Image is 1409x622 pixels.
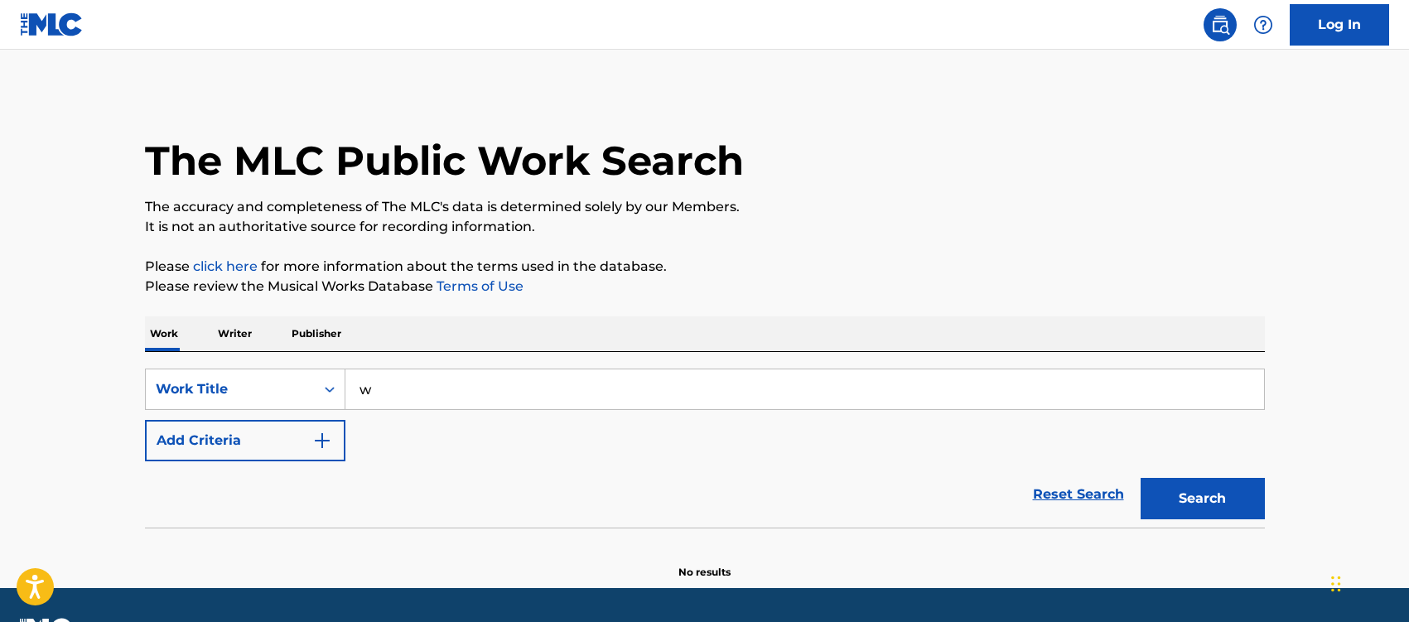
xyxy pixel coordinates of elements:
button: Add Criteria [145,420,345,461]
div: Work Title [156,379,305,399]
p: Writer [213,316,257,351]
div: Help [1247,8,1280,41]
a: Log In [1290,4,1389,46]
p: Please for more information about the terms used in the database. [145,257,1265,277]
iframe: Chat Widget [1326,542,1409,622]
img: 9d2ae6d4665cec9f34b9.svg [312,431,332,451]
form: Search Form [145,369,1265,528]
p: The accuracy and completeness of The MLC's data is determined solely by our Members. [145,197,1265,217]
p: Publisher [287,316,346,351]
a: click here [193,258,258,274]
img: help [1253,15,1273,35]
img: search [1210,15,1230,35]
h1: The MLC Public Work Search [145,136,744,186]
p: It is not an authoritative source for recording information. [145,217,1265,237]
a: Public Search [1204,8,1237,41]
div: Drag [1331,559,1341,609]
p: Please review the Musical Works Database [145,277,1265,297]
img: MLC Logo [20,12,84,36]
p: No results [678,545,731,580]
button: Search [1141,478,1265,519]
a: Terms of Use [433,278,524,294]
a: Reset Search [1025,476,1132,513]
p: Work [145,316,183,351]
